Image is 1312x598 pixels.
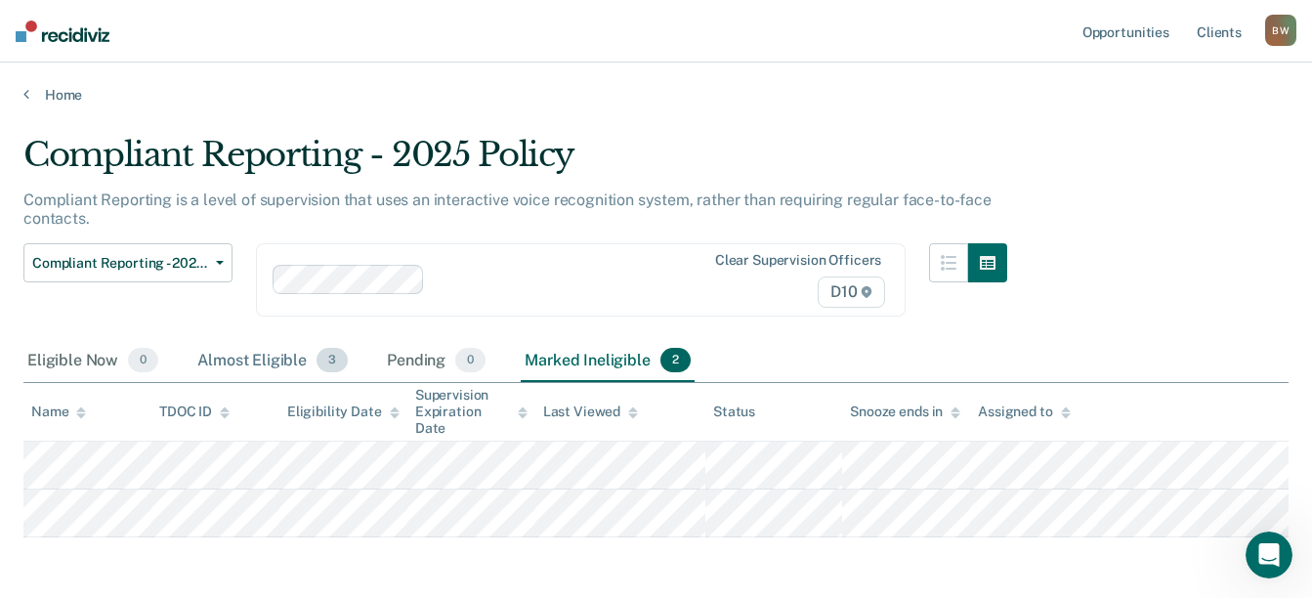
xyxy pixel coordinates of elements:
[715,252,881,269] div: Clear supervision officers
[660,348,691,373] span: 2
[16,21,109,42] img: Recidiviz
[159,404,230,420] div: TDOC ID
[850,404,960,420] div: Snooze ends in
[978,404,1070,420] div: Assigned to
[317,348,348,373] span: 3
[543,404,638,420] div: Last Viewed
[23,340,162,383] div: Eligible Now0
[521,340,695,383] div: Marked Ineligible2
[455,348,486,373] span: 0
[818,277,885,308] span: D10
[713,404,755,420] div: Status
[415,387,528,436] div: Supervision Expiration Date
[23,135,1007,191] div: Compliant Reporting - 2025 Policy
[1246,532,1292,578] iframe: Intercom live chat
[128,348,158,373] span: 0
[23,191,992,228] p: Compliant Reporting is a level of supervision that uses an interactive voice recognition system, ...
[1265,15,1296,46] button: BW
[23,243,233,282] button: Compliant Reporting - 2025 Policy
[287,404,400,420] div: Eligibility Date
[31,404,86,420] div: Name
[193,340,352,383] div: Almost Eligible3
[1265,15,1296,46] div: B W
[383,340,489,383] div: Pending0
[32,255,208,272] span: Compliant Reporting - 2025 Policy
[23,86,1289,104] a: Home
